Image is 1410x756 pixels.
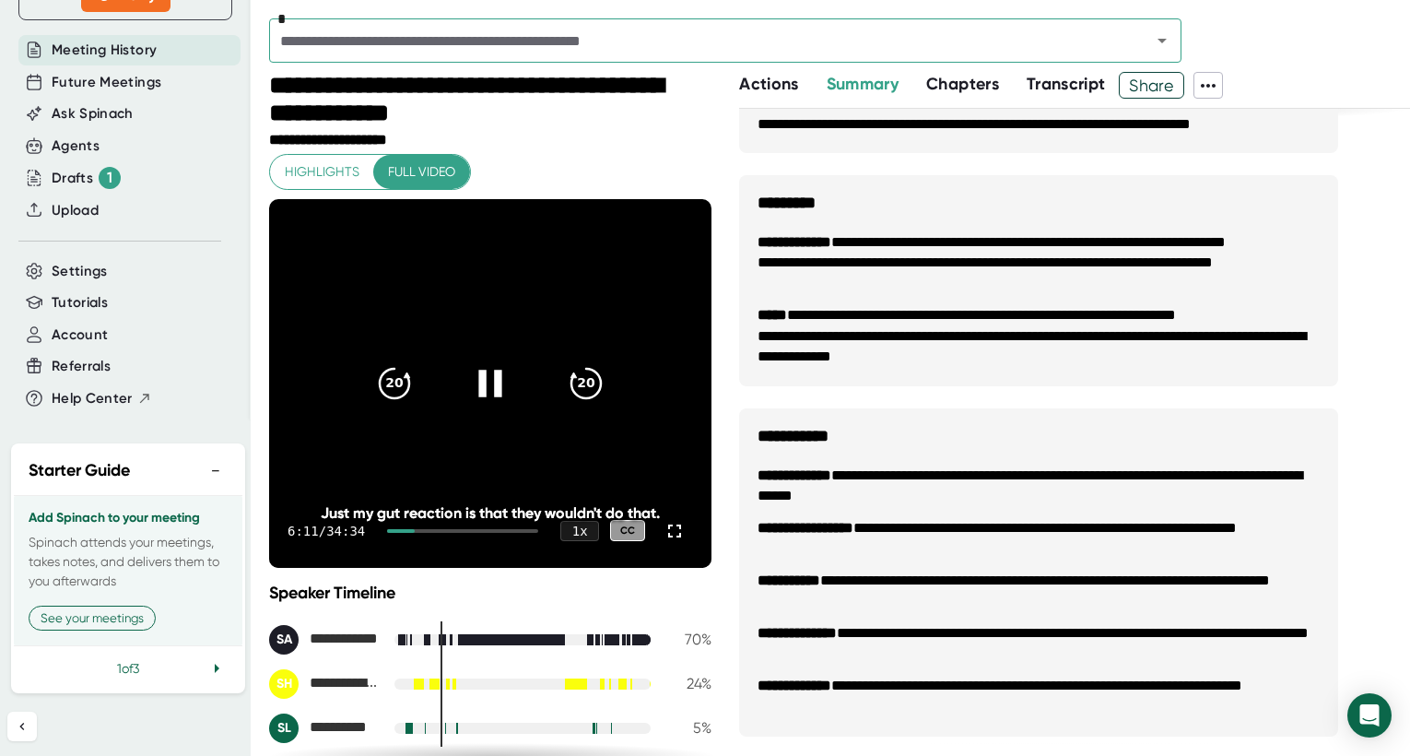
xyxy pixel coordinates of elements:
[739,74,798,94] span: Actions
[52,325,108,346] button: Account
[610,520,645,541] div: CC
[269,625,380,655] div: Sharon Albin
[270,155,374,189] button: Highlights
[29,511,228,526] h3: Add Spinach to your meeting
[52,388,133,409] span: Help Center
[52,200,99,221] button: Upload
[29,533,228,591] p: Spinach attends your meetings, takes notes, and delivers them to you afterwards
[52,261,108,282] button: Settings
[373,155,470,189] button: Full video
[52,292,108,313] button: Tutorials
[827,72,899,97] button: Summary
[29,606,156,631] button: See your meetings
[285,160,359,183] span: Highlights
[52,136,100,157] button: Agents
[926,74,999,94] span: Chapters
[7,712,37,741] button: Collapse sidebar
[1027,72,1106,97] button: Transcript
[665,631,711,648] div: 70 %
[560,521,599,541] div: 1 x
[1120,69,1183,101] span: Share
[269,714,380,743] div: Sera Lewis
[926,72,999,97] button: Chapters
[288,524,365,538] div: 6:11 / 34:34
[269,669,299,699] div: SH
[1149,28,1175,53] button: Open
[388,160,455,183] span: Full video
[117,661,139,676] span: 1 of 3
[1027,74,1106,94] span: Transcript
[52,167,121,189] button: Drafts 1
[269,669,380,699] div: Sarah Hammond
[204,457,228,484] button: −
[827,74,899,94] span: Summary
[52,103,134,124] button: Ask Spinach
[52,40,157,61] button: Meeting History
[665,719,711,737] div: 5 %
[1119,72,1184,99] button: Share
[739,72,798,97] button: Actions
[52,356,111,377] button: Referrals
[52,72,161,93] button: Future Meetings
[99,167,121,189] div: 1
[29,458,130,483] h2: Starter Guide
[52,388,152,409] button: Help Center
[665,675,711,692] div: 24 %
[269,714,299,743] div: SL
[52,167,121,189] div: Drafts
[1347,693,1392,738] div: Open Intercom Messenger
[269,583,711,603] div: Speaker Timeline
[269,625,299,655] div: SA
[313,504,667,522] div: Just my gut reaction is that they wouldn't do that.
